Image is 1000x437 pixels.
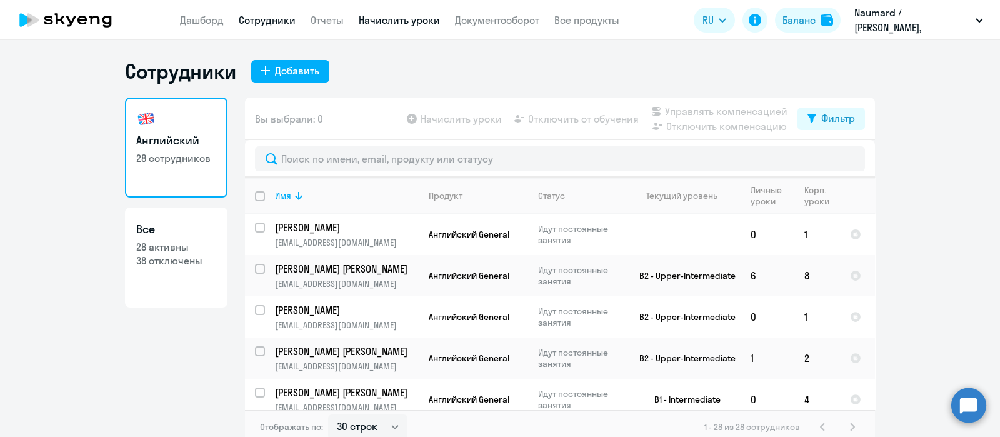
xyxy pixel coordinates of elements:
[782,13,816,28] div: Баланс
[251,60,329,83] button: Добавить
[429,229,509,240] span: Английский General
[804,184,831,207] div: Корп. уроки
[180,14,224,26] a: Дашборд
[797,108,865,130] button: Фильтр
[136,133,216,149] h3: Английский
[775,8,841,33] button: Балансbalance
[275,361,418,372] p: [EMAIL_ADDRESS][DOMAIN_NAME]
[741,379,794,420] td: 0
[125,59,236,84] h1: Сотрудники
[794,255,840,296] td: 8
[794,214,840,255] td: 1
[704,421,800,433] span: 1 - 28 из 28 сотрудников
[275,344,416,358] p: [PERSON_NAME] [PERSON_NAME]
[624,296,741,338] td: B2 - Upper-Intermediate
[239,14,296,26] a: Сотрудники
[429,270,509,281] span: Английский General
[275,237,418,248] p: [EMAIL_ADDRESS][DOMAIN_NAME]
[255,111,323,126] span: Вы выбрали: 0
[821,14,833,26] img: balance
[741,214,794,255] td: 0
[455,14,539,26] a: Документооборот
[275,278,418,289] p: [EMAIL_ADDRESS][DOMAIN_NAME]
[275,386,418,399] a: [PERSON_NAME] [PERSON_NAME]
[741,338,794,379] td: 1
[538,190,624,201] div: Статус
[821,111,855,126] div: Фильтр
[538,264,624,287] p: Идут постоянные занятия
[311,14,344,26] a: Отчеты
[624,255,741,296] td: B2 - Upper-Intermediate
[275,262,418,276] a: [PERSON_NAME] [PERSON_NAME]
[794,338,840,379] td: 2
[125,208,227,308] a: Все28 активны38 отключены
[275,344,418,358] a: [PERSON_NAME] [PERSON_NAME]
[260,421,323,433] span: Отображать по:
[702,13,714,28] span: RU
[136,151,216,165] p: 28 сотрудников
[275,386,416,399] p: [PERSON_NAME] [PERSON_NAME]
[275,221,416,234] p: [PERSON_NAME]
[429,394,509,405] span: Английский General
[751,184,794,207] div: Личные уроки
[136,240,216,254] p: 28 активны
[848,5,989,35] button: Naumard / [PERSON_NAME], [PERSON_NAME]
[634,190,740,201] div: Текущий уровень
[624,338,741,379] td: B2 - Upper-Intermediate
[854,5,971,35] p: Naumard / [PERSON_NAME], [PERSON_NAME]
[741,296,794,338] td: 0
[125,98,227,198] a: Английский28 сотрудников
[646,190,717,201] div: Текущий уровень
[275,221,418,234] a: [PERSON_NAME]
[275,319,418,331] p: [EMAIL_ADDRESS][DOMAIN_NAME]
[538,306,624,328] p: Идут постоянные занятия
[538,388,624,411] p: Идут постоянные занятия
[804,184,839,207] div: Корп. уроки
[275,262,416,276] p: [PERSON_NAME] [PERSON_NAME]
[275,190,291,201] div: Имя
[359,14,440,26] a: Начислить уроки
[554,14,619,26] a: Все продукты
[136,221,216,238] h3: Все
[136,109,156,129] img: english
[751,184,786,207] div: Личные уроки
[275,402,418,413] p: [EMAIL_ADDRESS][DOMAIN_NAME]
[694,8,735,33] button: RU
[275,190,418,201] div: Имя
[794,296,840,338] td: 1
[136,254,216,268] p: 38 отключены
[538,347,624,369] p: Идут постоянные занятия
[794,379,840,420] td: 4
[429,311,509,323] span: Английский General
[429,190,527,201] div: Продукт
[275,303,416,317] p: [PERSON_NAME]
[275,63,319,78] div: Добавить
[429,190,462,201] div: Продукт
[624,379,741,420] td: B1 - Intermediate
[538,223,624,246] p: Идут постоянные занятия
[741,255,794,296] td: 6
[538,190,565,201] div: Статус
[275,303,418,317] a: [PERSON_NAME]
[255,146,865,171] input: Поиск по имени, email, продукту или статусу
[429,353,509,364] span: Английский General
